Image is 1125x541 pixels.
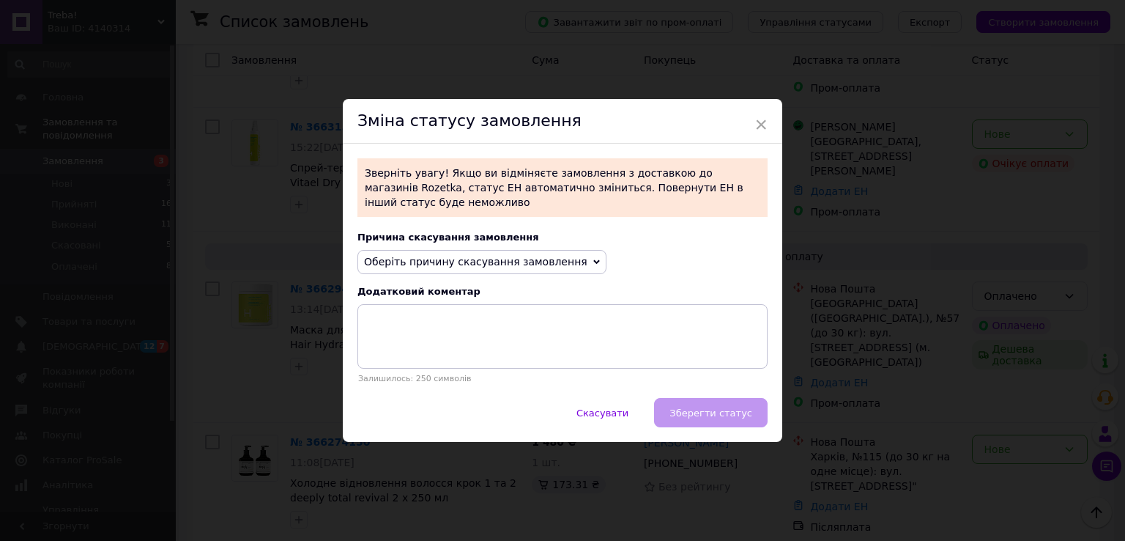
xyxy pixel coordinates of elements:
div: Зміна статусу замовлення [343,99,782,144]
div: Причина скасування замовлення [357,232,768,243]
span: Скасувати [576,408,628,419]
span: Оберіть причину скасування замовлення [364,256,587,268]
p: Залишилось: 250 символів [357,374,768,383]
button: Скасувати [561,398,644,427]
p: Зверніть увагу! Якщо ви відміняєте замовлення з доставкою до магазинів Rozetka, статус ЕН автомат... [357,158,768,217]
span: × [754,112,768,137]
div: Додатковий коментар [357,286,768,297]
